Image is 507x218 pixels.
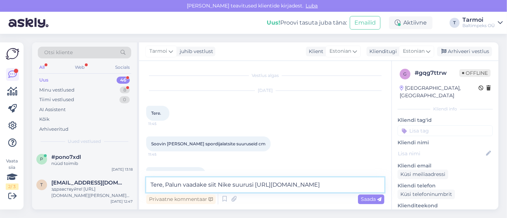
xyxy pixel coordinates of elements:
span: Luba [304,2,320,9]
div: juhib vestlust [177,48,213,55]
div: Uus [39,77,48,84]
span: Tarmoi [149,47,167,55]
div: [DATE] [146,87,384,94]
div: Kõik [39,116,50,123]
div: Kliendi info [398,106,493,112]
span: #pono7xdl [51,154,81,160]
span: 11:45 [148,121,175,126]
b: Uus! [267,19,280,26]
div: Klienditugi [367,48,397,55]
div: Baltimpeks OÜ [462,23,495,28]
div: здравствуйте! [URL][DOMAIN_NAME][PERSON_NAME] Telli kohe [PERSON_NAME] [PERSON_NAME] juba [DATE] ... [51,186,133,199]
div: Küsi meiliaadressi [398,170,448,179]
p: Kliendi nimi [398,139,493,146]
input: Lisa nimi [398,150,485,157]
span: Estonian [329,47,351,55]
div: All [38,63,46,72]
div: Klient [306,48,323,55]
div: Vestlus algas [146,72,384,79]
div: [DATE] 13:18 [112,167,133,172]
span: timur.kozlov@gmail.com [51,180,126,186]
div: Socials [114,63,131,72]
span: t [41,182,43,187]
span: Tere. [151,110,161,116]
span: 11:45 [148,152,175,157]
div: Vaata siia [6,158,19,190]
div: AI Assistent [39,106,66,113]
div: nüüd toimib [51,160,133,167]
span: Soovin [PERSON_NAME] spordijalatsite suuruseid cm [151,141,266,146]
div: Proovi tasuta juba täna: [267,19,347,27]
div: Aktiivne [389,16,432,29]
div: 2 / 3 [6,183,19,190]
div: Privaatne kommentaar [146,194,216,204]
div: Arhiveeritud [39,126,68,133]
p: Kliendi email [398,162,493,170]
button: Emailid [350,16,380,30]
div: 46 [117,77,130,84]
div: Küsi telefoninumbrit [398,190,455,199]
input: Lisa tag [398,125,493,136]
div: [GEOGRAPHIC_DATA], [GEOGRAPHIC_DATA] [400,84,478,99]
span: p [40,156,43,162]
div: Arhiveeri vestlus [437,47,492,56]
div: 0 [119,96,130,103]
span: Estonian [403,47,425,55]
div: T [450,18,460,28]
p: Kliendi telefon [398,182,493,190]
div: [DATE] 12:47 [111,199,133,204]
img: Askly Logo [6,48,19,59]
p: Klienditeekond [398,202,493,209]
p: Kliendi tag'id [398,116,493,124]
span: Offline [459,69,491,77]
span: g [404,71,407,77]
textarea: Tere, Palun vaadake siit Nike suurusi [URL][DOMAIN_NAME] [146,177,384,192]
span: Uued vestlused [68,138,101,145]
div: Tarmoi [462,17,495,23]
span: Otsi kliente [44,49,73,56]
div: # gqg7ttrw [415,69,459,77]
a: TarmoiBaltimpeks OÜ [462,17,503,28]
div: Minu vestlused [39,87,75,94]
div: 8 [120,87,130,94]
div: Tiimi vestlused [39,96,74,103]
span: Saada [361,196,381,202]
div: Web [74,63,86,72]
